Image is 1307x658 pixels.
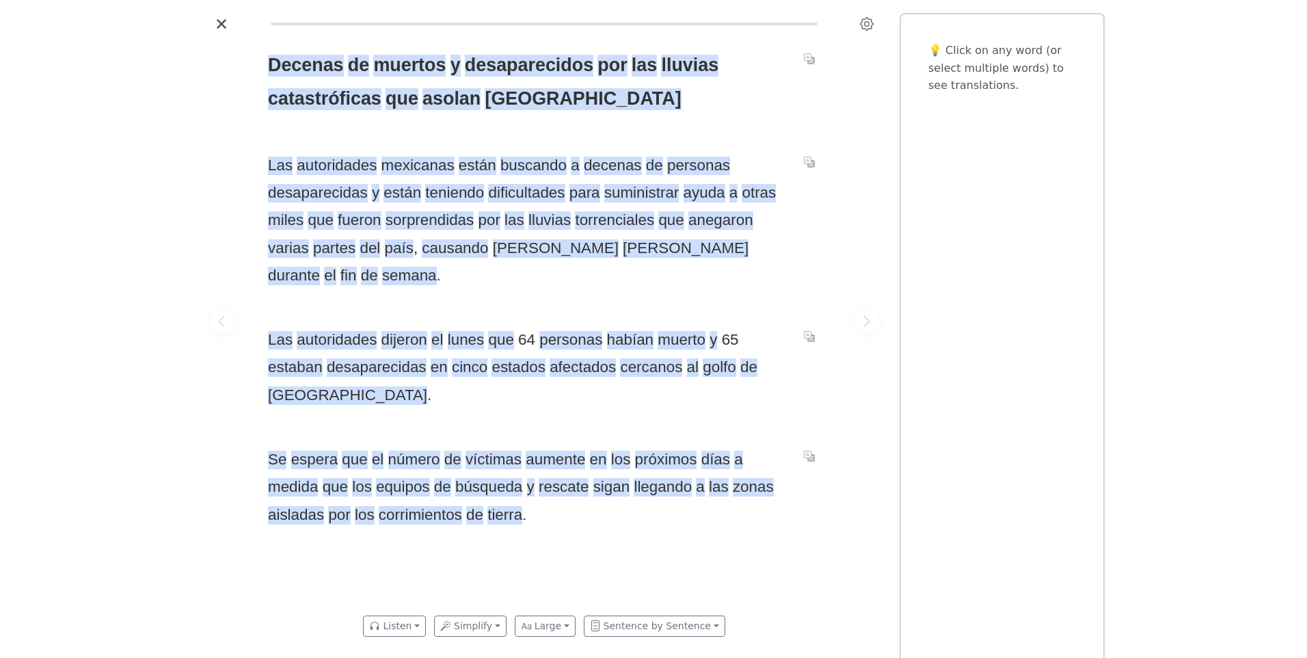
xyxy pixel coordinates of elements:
[328,506,350,525] span: por
[701,451,730,469] span: días
[590,451,607,469] span: en
[437,267,441,284] span: .
[342,451,367,469] span: que
[696,478,704,497] span: a
[297,331,377,350] span: autoridades
[363,616,426,637] button: Listen
[444,451,461,469] span: de
[268,506,324,525] span: aisladas
[500,157,567,175] span: buscando
[268,157,293,175] span: Las
[373,55,446,77] span: muertos
[518,331,535,350] span: 64
[268,267,320,285] span: durante
[324,267,336,285] span: el
[348,55,369,77] span: de
[493,239,619,258] span: [PERSON_NAME]
[526,451,585,469] span: aumente
[740,358,757,377] span: de
[620,358,682,377] span: cercanos
[268,331,293,350] span: Las
[372,184,379,202] span: y
[798,154,820,170] button: Translate sentence
[539,331,602,350] span: personas
[291,451,338,469] span: espera
[667,157,730,175] span: personas
[604,184,679,202] span: suministrar
[528,211,571,230] span: lluvias
[450,55,461,77] span: y
[522,506,526,523] span: .
[729,184,738,202] span: a
[611,451,631,469] span: los
[479,211,500,230] span: por
[703,358,736,377] span: golfo
[385,239,414,258] span: país
[455,478,522,497] span: búsqueda
[268,88,381,110] span: catastróficas
[733,478,774,497] span: zonas
[722,331,739,350] span: 65
[425,184,484,202] span: teniendo
[448,331,485,350] span: lunes
[431,331,443,350] span: el
[452,358,487,377] span: cinco
[268,211,304,230] span: miles
[928,42,1076,94] p: 💡 Click on any word (or select multiple words) to see translations.
[550,358,616,377] span: afectados
[211,13,232,35] button: Close
[434,616,507,637] button: Simplify
[268,358,323,377] span: estaban
[323,478,348,497] span: que
[646,157,663,175] span: de
[386,88,418,110] span: que
[360,239,380,258] span: del
[487,506,522,525] span: tierra
[635,451,697,469] span: próximos
[488,184,565,202] span: dificultades
[569,184,600,202] span: para
[658,331,705,350] span: muerto
[798,448,820,464] button: Translate sentence
[710,331,717,350] span: y
[381,157,455,175] span: mexicanas
[208,308,235,335] button: Previous page
[798,328,820,345] button: Translate sentence
[491,358,545,377] span: estados
[271,23,818,25] div: Reading progress
[661,55,718,77] span: lluvias
[687,358,699,377] span: al
[268,451,286,469] span: Se
[268,184,368,202] span: desaparecidas
[381,331,427,350] span: dijeron
[434,478,451,497] span: de
[313,239,355,258] span: partes
[422,239,488,258] span: causando
[575,211,654,230] span: torrenciales
[427,386,431,404] span: .
[597,55,627,77] span: por
[338,211,381,230] span: fueron
[623,239,749,258] span: [PERSON_NAME]
[327,358,427,377] span: desaparecidas
[488,331,513,350] span: que
[466,506,483,525] span: de
[504,211,524,230] span: las
[607,331,653,350] span: habían
[414,239,418,256] span: ,
[798,51,820,67] button: Translate sentence
[431,358,448,377] span: en
[527,478,535,497] span: y
[308,211,333,230] span: que
[268,386,427,405] span: [GEOGRAPHIC_DATA]
[688,211,753,230] span: anegaron
[268,239,309,258] span: varias
[268,478,318,497] span: medida
[485,88,681,110] span: [GEOGRAPHIC_DATA]
[361,267,378,285] span: de
[684,184,725,202] span: ayuda
[742,184,776,202] span: otras
[352,478,372,497] span: los
[297,157,377,175] span: autoridades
